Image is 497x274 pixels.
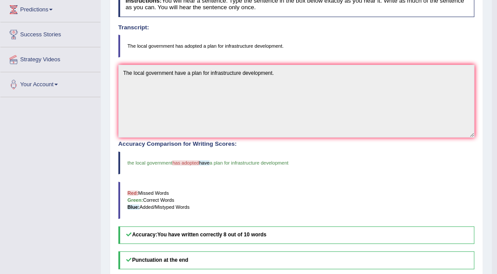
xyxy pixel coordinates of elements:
b: Green: [128,197,143,203]
b: Red: [128,190,138,196]
b: You have written correctly 8 out of 10 words [157,232,266,238]
a: Success Stories [0,22,100,44]
a: Strategy Videos [0,47,100,69]
span: a plan for infrastructure development [209,160,288,165]
h4: Accuracy Comparison for Writing Scores: [118,141,475,148]
h5: Punctuation at the end [118,251,475,269]
b: Blue: [128,204,140,210]
h5: Accuracy: [118,226,475,244]
blockquote: The local government has adopted a plan for infrastructure development. [118,35,475,57]
h4: Transcript: [118,25,475,31]
span: has adopted [172,160,199,165]
span: have [199,160,209,165]
a: Your Account [0,72,100,94]
blockquote: Missed Words Correct Words Added/Mistyped Words [118,182,475,219]
span: the local government [128,160,173,165]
